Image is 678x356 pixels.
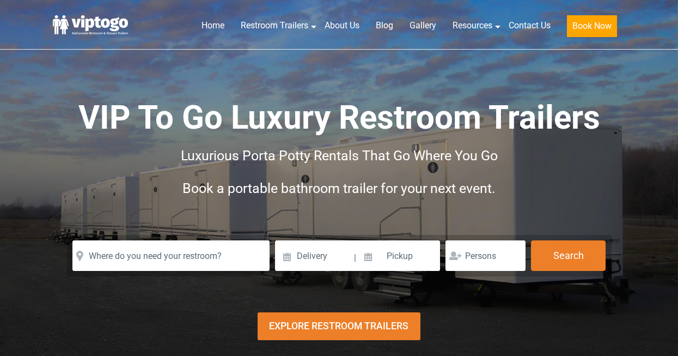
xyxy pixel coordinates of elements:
a: Book Now [559,14,625,44]
a: Home [193,14,233,38]
span: Luxurious Porta Potty Rentals That Go Where You Go [181,148,498,164]
a: Gallery [401,14,444,38]
input: Persons [445,240,526,271]
span: | [354,240,356,275]
input: Where do you need your restroom? [72,240,270,271]
span: VIP To Go Luxury Restroom Trailers [78,98,600,137]
a: Contact Us [500,14,559,38]
a: Restroom Trailers [233,14,316,38]
div: Explore Restroom Trailers [258,312,420,340]
button: Search [531,240,606,271]
button: Book Now [567,15,617,37]
a: About Us [316,14,368,38]
input: Pickup [358,240,441,271]
a: Resources [444,14,500,38]
input: Delivery [275,240,353,271]
span: Book a portable bathroom trailer for your next event. [182,180,496,196]
a: Blog [368,14,401,38]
